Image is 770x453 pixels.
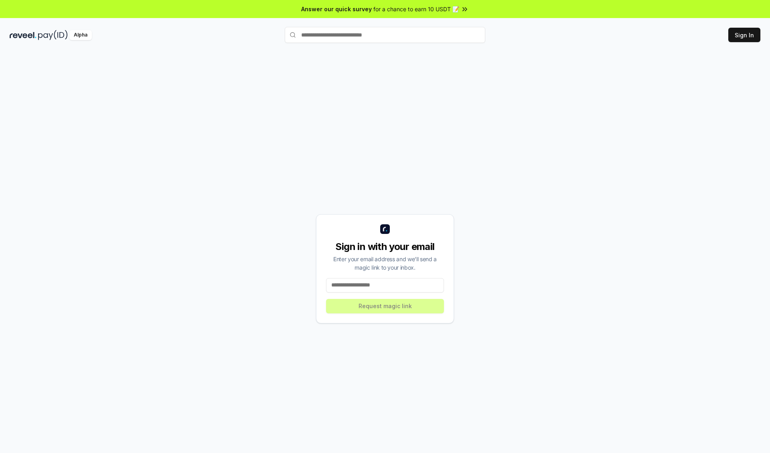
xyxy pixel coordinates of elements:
button: Sign In [728,28,760,42]
div: Enter your email address and we’ll send a magic link to your inbox. [326,255,444,272]
img: reveel_dark [10,30,36,40]
img: pay_id [38,30,68,40]
span: for a chance to earn 10 USDT 📝 [373,5,459,13]
span: Answer our quick survey [301,5,372,13]
img: logo_small [380,224,390,234]
div: Sign in with your email [326,240,444,253]
div: Alpha [69,30,92,40]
